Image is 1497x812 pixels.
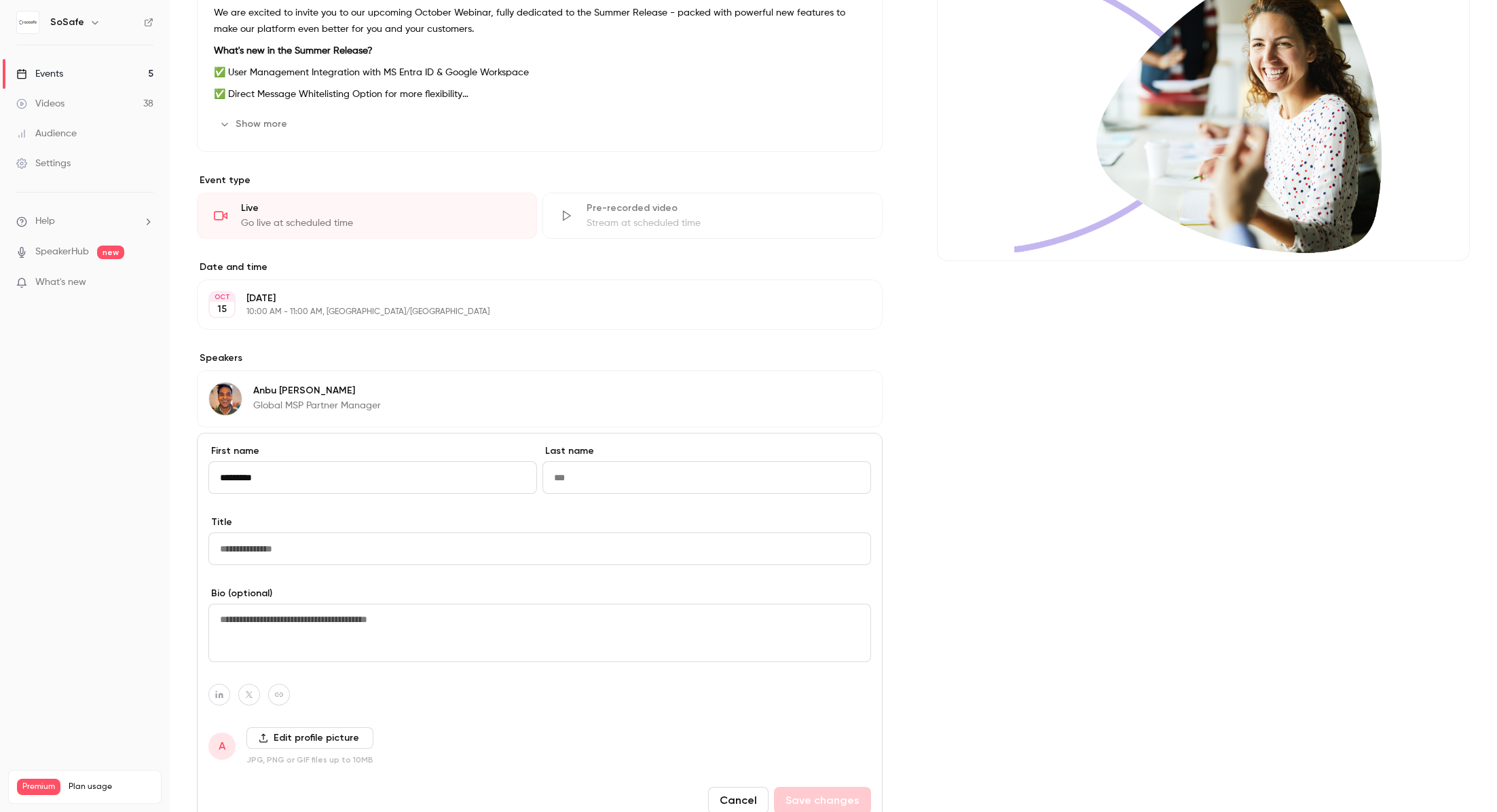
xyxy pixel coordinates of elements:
[16,67,63,81] div: Events
[542,193,883,239] div: Pre-recorded videoStream at scheduled time
[208,587,871,600] label: Bio (optional)
[16,127,77,140] div: Audience
[35,275,86,290] span: What's new
[253,399,381,412] p: Global MSP Partner Manager
[69,781,153,792] span: Plan usage
[214,113,295,135] button: Show more
[214,5,866,37] p: We are excited to invite you to our upcoming October Webinar, fully dedicated to the Summer Relea...
[587,201,866,215] div: Pre-recorded video
[246,292,811,305] p: [DATE]
[253,384,381,398] p: Anbu [PERSON_NAME]
[137,277,153,289] iframe: Noticeable Trigger
[209,383,242,415] img: Anbu Mathiazhagan
[214,64,866,81] p: ✅ User Management Integration with MS Entra ID & Google Workspace
[97,246,124,259] span: new
[16,157,71,170] div: Settings
[17,12,39,33] img: SoSafe
[246,754,373,765] p: JPG, PNG or GIF files up to 10MB
[587,216,866,230] div: Stream at scheduled time
[246,727,373,749] label: Edit profile picture
[241,201,520,215] div: Live
[197,351,883,365] label: Speakers
[197,370,883,427] div: Anbu MathiazhaganAnbu [PERSON_NAME]Global MSP Partner Manager
[16,97,64,111] div: Videos
[542,444,871,458] label: Last name
[17,779,60,795] span: Premium
[241,216,520,230] div: Go live at scheduled time
[16,214,153,229] li: help-dropdown-opener
[214,86,866,102] p: ✅ Direct Message Whitelisting Option for more flexibility
[214,46,373,56] strong: What's new in the Summer Release?
[246,307,811,317] p: 10:00 AM - 11:00 AM, [GEOGRAPHIC_DATA]/[GEOGRAPHIC_DATA]
[50,16,84,29] h6: SoSafe
[197,260,883,274] label: Date and time
[208,444,537,458] label: First name
[197,193,537,239] div: LiveGo live at scheduled time
[35,245,89,259] a: SpeakerHub
[197,174,883,187] p: Event type
[219,738,225,754] span: A
[208,516,871,529] label: Title
[35,214,55,229] span: Help
[210,292,234,302] div: OCT
[217,303,227,316] p: 15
